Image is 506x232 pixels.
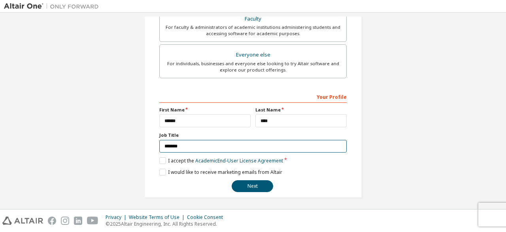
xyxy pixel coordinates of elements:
[187,214,228,221] div: Cookie Consent
[2,217,43,225] img: altair_logo.svg
[195,157,283,164] a: Academic End-User License Agreement
[159,157,283,164] label: I accept the
[232,180,273,192] button: Next
[48,217,56,225] img: facebook.svg
[255,107,347,113] label: Last Name
[74,217,82,225] img: linkedin.svg
[164,60,342,73] div: For individuals, businesses and everyone else looking to try Altair software and explore our prod...
[87,217,98,225] img: youtube.svg
[159,107,251,113] label: First Name
[106,221,228,227] p: © 2025 Altair Engineering, Inc. All Rights Reserved.
[106,214,129,221] div: Privacy
[159,90,347,103] div: Your Profile
[164,13,342,25] div: Faculty
[129,214,187,221] div: Website Terms of Use
[159,132,347,138] label: Job Title
[164,24,342,37] div: For faculty & administrators of academic institutions administering students and accessing softwa...
[159,169,282,175] label: I would like to receive marketing emails from Altair
[164,49,342,60] div: Everyone else
[61,217,69,225] img: instagram.svg
[4,2,103,10] img: Altair One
